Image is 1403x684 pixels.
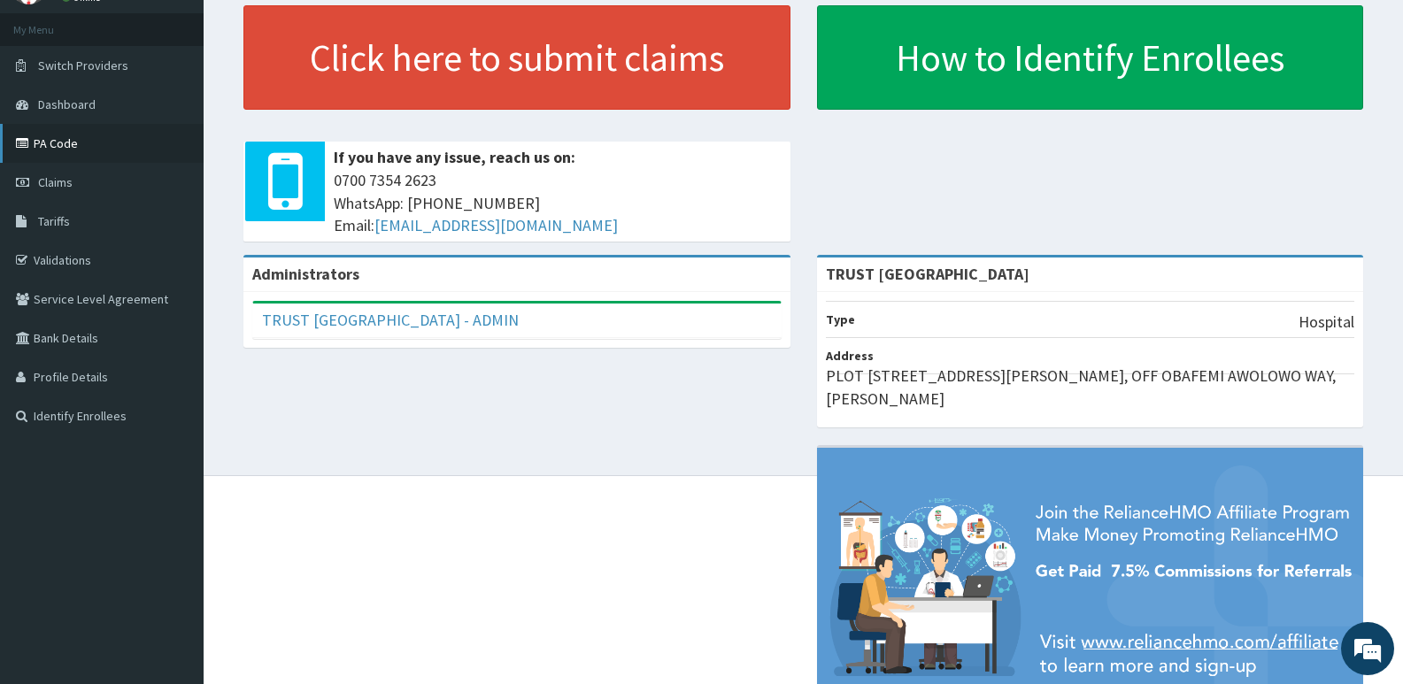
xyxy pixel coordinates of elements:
[103,223,244,402] span: We're online!
[1299,311,1354,334] p: Hospital
[38,58,128,73] span: Switch Providers
[38,96,96,112] span: Dashboard
[334,147,575,167] b: If you have any issue, reach us on:
[9,483,337,545] textarea: Type your message and hit 'Enter'
[33,88,72,133] img: d_794563401_company_1708531726252_794563401
[92,99,297,122] div: Chat with us now
[252,264,359,284] b: Administrators
[826,264,1029,284] strong: TRUST [GEOGRAPHIC_DATA]
[262,310,519,330] a: TRUST [GEOGRAPHIC_DATA] - ADMIN
[334,169,782,237] span: 0700 7354 2623 WhatsApp: [PHONE_NUMBER] Email:
[290,9,333,51] div: Minimize live chat window
[38,213,70,229] span: Tariffs
[817,5,1364,110] a: How to Identify Enrollees
[374,215,618,235] a: [EMAIL_ADDRESS][DOMAIN_NAME]
[243,5,790,110] a: Click here to submit claims
[38,174,73,190] span: Claims
[826,348,874,364] b: Address
[826,365,1355,410] p: PLOT [STREET_ADDRESS][PERSON_NAME], OFF OBAFEMI AWOLOWO WAY, [PERSON_NAME]
[826,311,855,327] b: Type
